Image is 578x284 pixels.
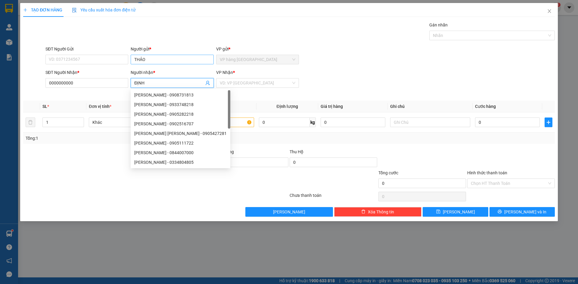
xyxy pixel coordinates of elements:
div: THẢO TÂM - 0902516707 [131,119,230,129]
span: SL [42,104,47,109]
input: Ghi chú đơn hàng [201,157,288,167]
div: LÊ VĂN THẢO - 0334804805 [131,157,230,167]
div: [PERSON_NAME] - 0902516707 [134,121,227,127]
span: plus [545,120,552,125]
span: delete [361,209,365,214]
span: printer [498,209,502,214]
button: printer[PERSON_NAME] và In [489,207,555,217]
span: Đơn vị tính [89,104,111,109]
input: Ghi Chú [390,118,470,127]
span: TẠO ĐƠN HÀNG [23,8,62,12]
div: SĐT Người Gửi [45,46,128,52]
div: 0383207995 [5,27,66,35]
div: CHỊ THẢO - 0905111722 [131,138,230,148]
label: Gán nhãn [429,23,448,27]
div: THẢO NHƯ - 0844007000 [131,148,230,157]
div: SĐT Người Nhận [45,69,128,76]
div: VP gửi [216,46,299,52]
label: Ghi chú đơn hàng [201,149,234,154]
button: Close [541,3,558,20]
div: [PERSON_NAME] - 0905111722 [134,140,227,146]
div: VP hàng [GEOGRAPHIC_DATA] [5,5,66,20]
span: [PERSON_NAME] [273,209,305,215]
span: user-add [205,81,210,85]
span: Nhận: [70,5,85,11]
div: Chưa thanh toán [289,192,378,203]
div: [PERSON_NAME] - 0844007000 [134,149,227,156]
button: delete [26,118,35,127]
span: [PERSON_NAME] và In [504,209,546,215]
div: [PERSON_NAME] - 0908731813 [134,92,227,98]
div: THẢO VY - 0905282218 [131,109,230,119]
button: plus [545,118,552,127]
span: [PERSON_NAME] [443,209,475,215]
div: [PERSON_NAME] [PERSON_NAME] - 0905427281 [134,130,227,137]
button: deleteXóa Thông tin [334,207,422,217]
div: HƯỜNG [5,20,66,27]
span: Gửi: [5,6,14,12]
span: close [547,9,552,14]
span: kg [310,118,316,127]
div: Người nhận [131,69,213,76]
img: icon [72,8,77,13]
span: Tổng cước [378,170,398,175]
div: 0333780799 [70,26,119,34]
div: [PERSON_NAME] - 0933748218 [134,101,227,108]
div: THẢO - 0933748218 [131,100,230,109]
div: [PERSON_NAME] - 0334804805 [134,159,227,166]
div: THẢO - 0908731813 [131,90,230,100]
div: [PERSON_NAME] [70,5,119,19]
span: Thu Hộ [290,149,303,154]
span: Cước hàng [475,104,496,109]
span: VP Nhận [216,70,233,75]
div: Người gửi [131,46,213,52]
span: plus [23,8,27,12]
span: VP hàng Nha Trang [220,55,295,64]
button: save[PERSON_NAME] [423,207,488,217]
div: HOÁ [70,19,119,26]
th: Ghi chú [388,101,473,112]
span: Xóa Thông tin [368,209,394,215]
span: Định lượng [277,104,298,109]
div: VÕ XUÂN THẢO - 0905427281 [131,129,230,138]
span: Yêu cầu xuất hóa đơn điện tử [72,8,135,12]
button: [PERSON_NAME] [245,207,333,217]
div: Tổng: 1 [26,135,223,142]
label: Hình thức thanh toán [467,170,507,175]
input: 0 [321,118,385,127]
div: 20.000 [5,39,67,46]
span: Khác [92,118,165,127]
div: [PERSON_NAME] - 0905282218 [134,111,227,118]
span: Giá trị hàng [321,104,343,109]
span: Đã thu : [5,39,23,46]
span: save [436,209,440,214]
